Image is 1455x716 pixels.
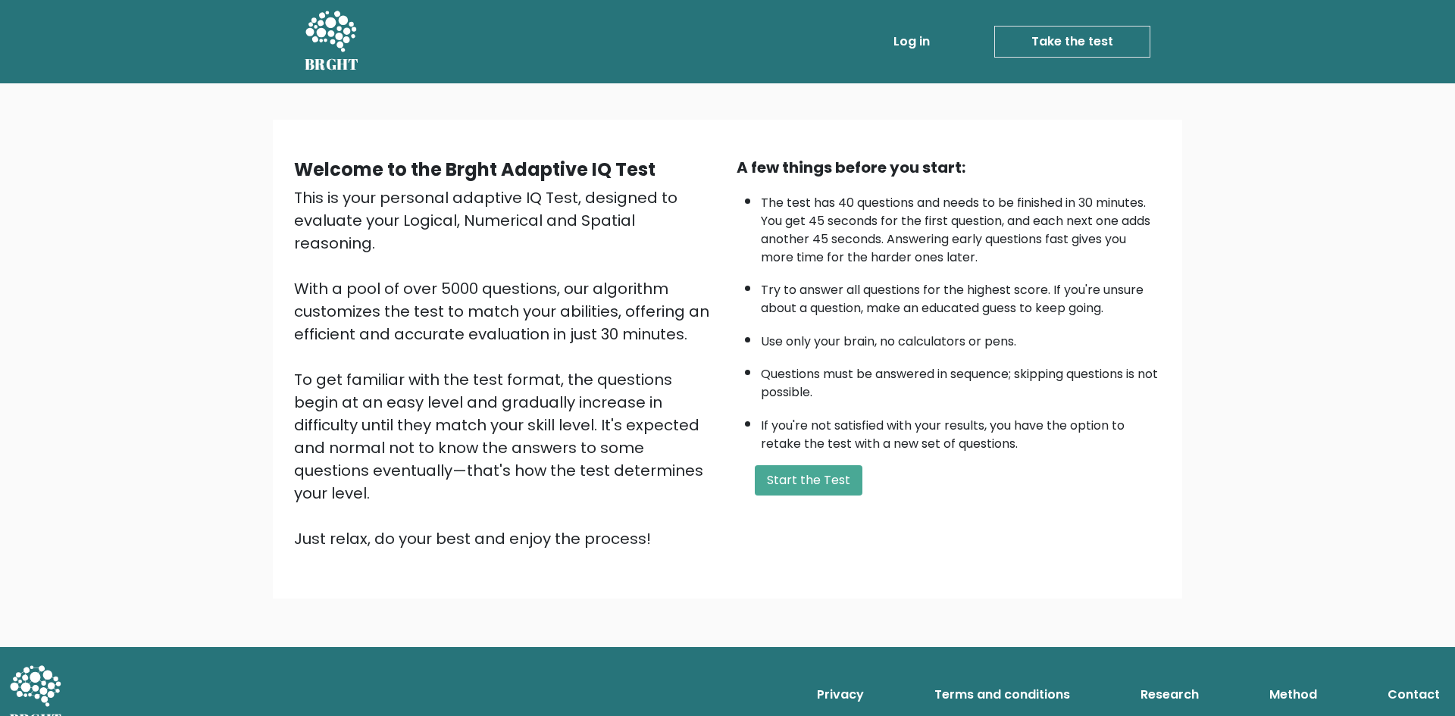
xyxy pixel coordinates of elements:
[994,26,1150,58] a: Take the test
[294,186,718,550] div: This is your personal adaptive IQ Test, designed to evaluate your Logical, Numerical and Spatial ...
[761,186,1161,267] li: The test has 40 questions and needs to be finished in 30 minutes. You get 45 seconds for the firs...
[811,680,870,710] a: Privacy
[294,157,656,182] b: Welcome to the Brght Adaptive IQ Test
[1263,680,1323,710] a: Method
[737,156,1161,179] div: A few things before you start:
[755,465,862,496] button: Start the Test
[928,680,1076,710] a: Terms and conditions
[761,409,1161,453] li: If you're not satisfied with your results, you have the option to retake the test with a new set ...
[1381,680,1446,710] a: Contact
[305,6,359,77] a: BRGHT
[761,325,1161,351] li: Use only your brain, no calculators or pens.
[761,358,1161,402] li: Questions must be answered in sequence; skipping questions is not possible.
[1134,680,1205,710] a: Research
[761,274,1161,317] li: Try to answer all questions for the highest score. If you're unsure about a question, make an edu...
[305,55,359,73] h5: BRGHT
[887,27,936,57] a: Log in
